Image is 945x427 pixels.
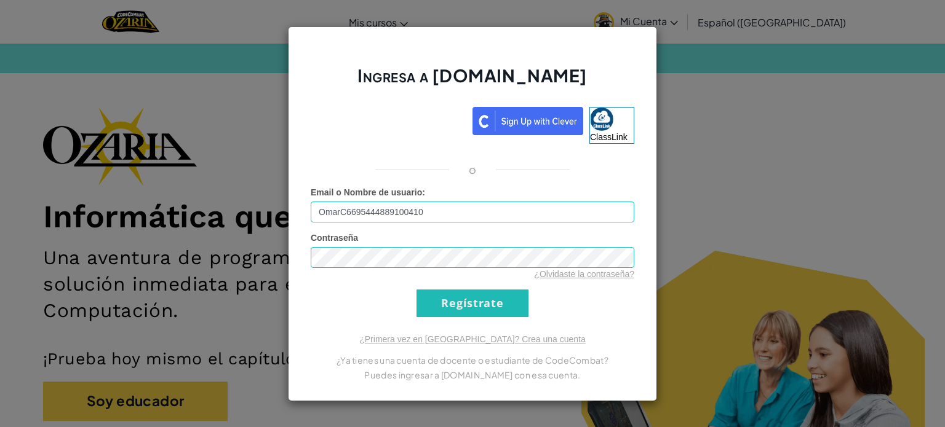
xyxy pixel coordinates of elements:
[311,353,634,367] p: ¿Ya tienes una cuenta de docente o estudiante de CodeCombat?
[417,289,528,317] input: Regístrate
[305,106,472,133] iframe: Botón Iniciar sesión con Google
[590,132,628,142] span: ClassLink
[590,108,613,131] img: classlink-logo-small.png
[311,233,358,243] span: Contraseña
[311,186,425,198] label: :
[534,269,634,279] a: ¿Olvidaste la contraseña?
[311,367,634,382] p: Puedes ingresar a [DOMAIN_NAME] con esa cuenta.
[472,107,583,135] img: clever_sso_button@2x.png
[311,64,634,100] h2: Ingresa a [DOMAIN_NAME]
[469,162,476,177] p: o
[311,187,422,197] span: Email o Nombre de usuario
[359,334,586,344] a: ¿Primera vez en [GEOGRAPHIC_DATA]? Crea una cuenta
